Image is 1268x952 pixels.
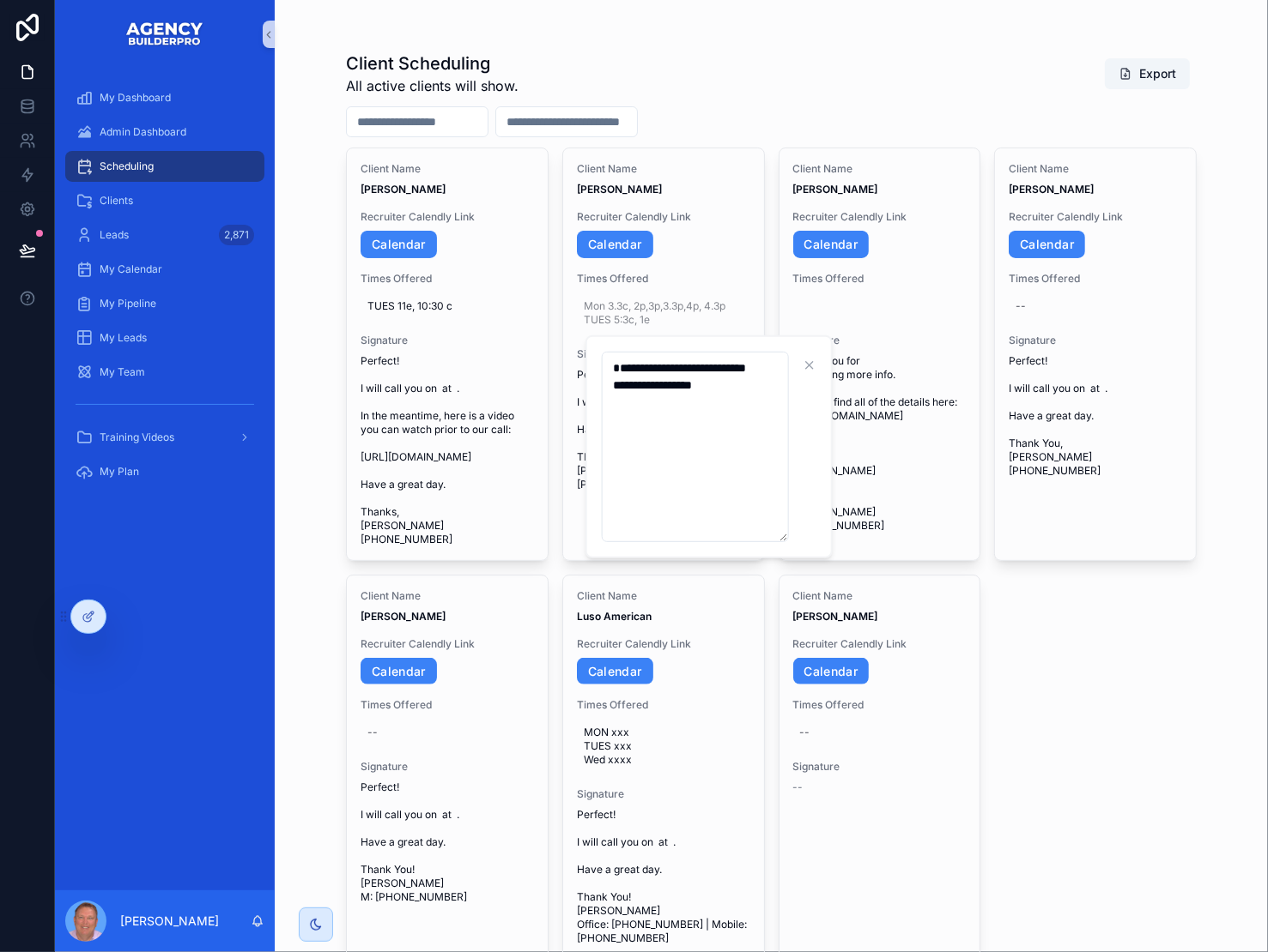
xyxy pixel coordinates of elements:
[577,658,653,685] a: Calendar
[346,148,549,561] a: Client Name[PERSON_NAME]Recruiter Calendly LinkCalendarTimes OfferedTUES 11e, 10:30 cSignaturePer...
[793,354,967,533] span: Thank you for requesting more info. You can find all of the details here: [URL][DOMAIN_NAME] Than...
[361,334,534,347] span: Signature
[100,160,154,173] span: Scheduling
[361,637,534,651] span: Recruiter Calendly Link
[125,21,204,48] img: App logo
[577,808,750,945] span: Perfect! I will call you on at . Have a great day. Thank You! [PERSON_NAME] Office: [PHONE_NUMBER...
[779,148,981,561] a: Client Name[PERSON_NAME]Recruiter Calendly LinkCalendarTimes OfferedSignatureThank you for reques...
[100,91,171,105] span: My Dashboard
[367,299,527,313] span: TUES 11e, 10:30 c
[577,231,653,258] a: Calendar
[793,637,967,651] span: Recruiter Calendly Link
[65,456,264,487] a: My Plan
[577,183,662,196] strong: [PERSON_NAME]
[219,225,254,245] div: 2,871
[361,231,437,258] a: Calendar
[361,354,534,546] span: Perfect! I will call you on at . In the meantime, here is a video you can watch prior to our call...
[361,760,534,774] span: Signature
[100,194,133,208] span: Clients
[577,698,750,712] span: Times Offered
[65,82,264,113] a: My Dashboard
[65,254,264,285] a: My Calendar
[1009,231,1085,258] a: Calendar
[361,610,446,623] strong: [PERSON_NAME]
[800,726,810,739] div: --
[55,69,275,512] div: scrollable content
[577,347,750,361] span: Signature
[65,220,264,250] a: Leads2,871
[100,228,129,242] span: Leads
[361,589,534,603] span: Client Name
[793,231,870,258] a: Calendar
[361,658,437,685] a: Calendar
[361,272,534,286] span: Times Offered
[361,210,534,224] span: Recruiter Calendly Link
[1009,272,1182,286] span: Times Offered
[65,117,264,148] a: Admin Dashboard
[584,299,743,327] span: Mon 3.3c, 2p,3p,3.3p,4p, 4.3p TUES 5:3c, 1e
[65,422,264,453] a: Training Videos
[100,465,139,479] span: My Plan
[793,610,878,623] strong: [PERSON_NAME]
[1016,299,1026,313] div: --
[793,272,967,286] span: Times Offered
[361,183,446,196] strong: [PERSON_NAME]
[1009,210,1182,224] span: Recruiter Calendly Link
[361,162,534,176] span: Client Name
[346,75,519,96] span: All active clients will show.
[584,726,743,767] span: MON xxx TUES xxx Wed xxxx
[994,148,1197,561] a: Client Name[PERSON_NAME]Recruiter Calendly LinkCalendarTimes Offered--SignaturePerfect! I will ca...
[346,51,519,75] h1: Client Scheduling
[100,125,186,139] span: Admin Dashboard
[100,331,147,345] span: My Leads
[1009,162,1182,176] span: Client Name
[577,787,750,801] span: Signature
[1009,183,1094,196] strong: [PERSON_NAME]
[100,297,156,310] span: My Pipeline
[793,162,967,176] span: Client Name
[120,913,219,930] p: [PERSON_NAME]
[361,698,534,712] span: Times Offered
[793,210,967,224] span: Recruiter Calendly Link
[577,272,750,286] span: Times Offered
[577,162,750,176] span: Client Name
[577,610,652,623] strong: Luso American
[793,760,967,774] span: Signature
[793,589,967,603] span: Client Name
[793,183,878,196] strong: [PERSON_NAME]
[367,726,378,739] div: --
[65,322,264,353] a: My Leads
[577,368,750,491] span: Perfect! I will call you on at . Have a great day. Thanks, [PERSON_NAME] [PHONE_NUMBER]
[793,658,870,685] a: Calendar
[100,262,162,276] span: My Calendar
[793,780,804,794] span: --
[100,365,145,379] span: My Team
[1105,58,1190,89] button: Export
[793,698,967,712] span: Times Offered
[65,151,264,182] a: Scheduling
[793,334,967,347] span: Signature
[1009,354,1182,478] span: Perfect! I will call you on at . Have a great day. Thank You, [PERSON_NAME] [PHONE_NUMBER]
[65,357,264,388] a: My Team
[65,288,264,319] a: My Pipeline
[100,431,174,444] span: Training Videos
[65,185,264,216] a: Clients
[577,637,750,651] span: Recruiter Calendly Link
[577,589,750,603] span: Client Name
[1009,334,1182,347] span: Signature
[361,780,534,904] span: Perfect! I will call you on at . Have a great day. Thank You! [PERSON_NAME] M: [PHONE_NUMBER]
[577,210,750,224] span: Recruiter Calendly Link
[562,148,765,561] a: Client Name[PERSON_NAME]Recruiter Calendly LinkCalendarTimes OfferedMon 3.3c, 2p,3p,3.3p,4p, 4.3p...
